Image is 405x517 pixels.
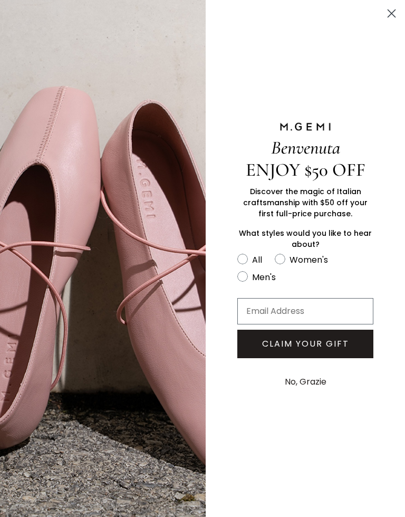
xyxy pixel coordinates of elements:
[279,122,332,131] img: M.GEMI
[243,186,368,219] span: Discover the magic of Italian craftsmanship with $50 off your first full-price purchase.
[290,253,328,266] div: Women's
[239,228,372,250] span: What styles would you like to hear about?
[382,4,401,23] button: Close dialog
[237,330,373,358] button: CLAIM YOUR GIFT
[252,253,262,266] div: All
[252,271,276,284] div: Men's
[279,369,332,395] button: No, Grazie
[237,298,373,324] input: Email Address
[246,159,365,181] span: ENJOY $50 OFF
[271,137,340,159] span: Benvenuta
